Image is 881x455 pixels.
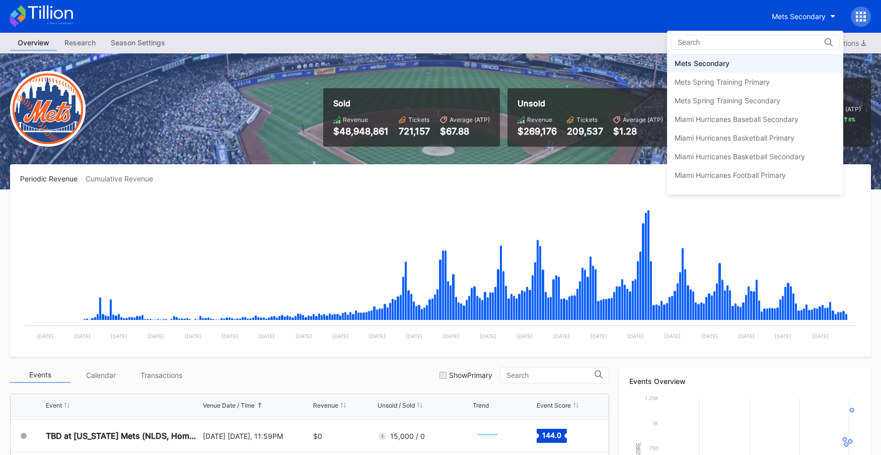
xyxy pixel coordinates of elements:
[675,189,796,198] div: Miami Hurricanes Football Secondary
[675,59,729,68] div: Mets Secondary
[675,115,798,123] div: Miami Hurricanes Baseball Secondary
[675,152,805,161] div: Miami Hurricanes Basketball Secondary
[675,78,770,86] div: Mets Spring Training Primary
[675,134,794,142] div: Miami Hurricanes Basketball Primary
[678,38,766,46] input: Search
[675,171,786,179] div: Miami Hurricanes Football Primary
[675,96,780,105] div: Mets Spring Training Secondary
